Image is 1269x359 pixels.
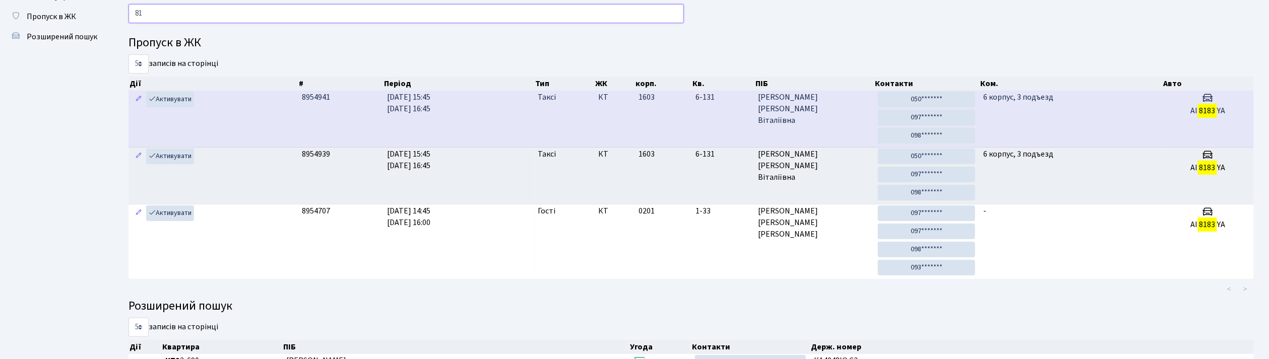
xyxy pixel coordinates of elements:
th: Дії [129,77,298,91]
span: [DATE] 14:45 [DATE] 16:00 [387,205,430,228]
span: [PERSON_NAME] [PERSON_NAME] Віталіївна [758,92,870,126]
th: корп. [635,77,691,91]
th: ПІБ [754,77,874,91]
span: 6 корпус, 3 подъезд [983,149,1053,160]
h5: АІ YA [1166,106,1250,116]
a: Редагувати [133,205,145,221]
span: 6 корпус, 3 подъезд [983,92,1053,103]
th: Тип [534,77,594,91]
span: КТ [598,205,630,217]
a: Розширений пошук [5,27,106,47]
select: записів на сторінці [129,54,149,74]
span: [DATE] 15:45 [DATE] 16:45 [387,92,430,114]
a: Активувати [146,92,194,107]
span: 1-33 [695,205,750,217]
span: 0201 [639,205,655,217]
th: ПІБ [282,340,629,354]
th: Контакти [874,77,979,91]
a: Активувати [146,205,194,221]
span: 6-131 [695,92,750,103]
span: Розширений пошук [27,31,97,42]
span: 6-131 [695,149,750,160]
span: 1603 [639,149,655,160]
a: Активувати [146,149,194,164]
a: Редагувати [133,149,145,164]
span: [PERSON_NAME] [PERSON_NAME] [PERSON_NAME] [758,205,870,240]
th: Дії [129,340,161,354]
mark: 8183 [1198,218,1217,232]
span: Таксі [538,149,556,160]
h5: АІ YA [1166,163,1250,173]
a: Пропуск в ЖК [5,7,106,27]
span: 1603 [639,92,655,103]
th: Угода [629,340,691,354]
label: записів на сторінці [129,54,218,74]
span: [PERSON_NAME] [PERSON_NAME] Віталіївна [758,149,870,183]
th: ЖК [594,77,635,91]
th: Авто [1163,77,1254,91]
span: КТ [598,149,630,160]
label: записів на сторінці [129,318,218,337]
span: КТ [598,92,630,103]
span: Пропуск в ЖК [27,11,76,22]
mark: 8183 [1198,161,1217,175]
th: Держ. номер [810,340,1254,354]
a: Редагувати [133,92,145,107]
h4: Розширений пошук [129,299,1254,314]
mark: 8183 [1198,104,1217,118]
h4: Пропуск в ЖК [129,36,1254,50]
th: Період [383,77,534,91]
input: Пошук [129,4,684,23]
th: Ком. [980,77,1163,91]
h5: AI YA [1166,220,1250,230]
span: Таксі [538,92,556,103]
span: 8954939 [302,149,330,160]
span: - [983,205,986,217]
span: 8954707 [302,205,330,217]
span: Гості [538,205,556,217]
th: Контакти [691,340,810,354]
span: 8954941 [302,92,330,103]
select: записів на сторінці [129,318,149,337]
th: Кв. [691,77,754,91]
th: Квартира [161,340,282,354]
th: # [298,77,384,91]
span: [DATE] 15:45 [DATE] 16:45 [387,149,430,171]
